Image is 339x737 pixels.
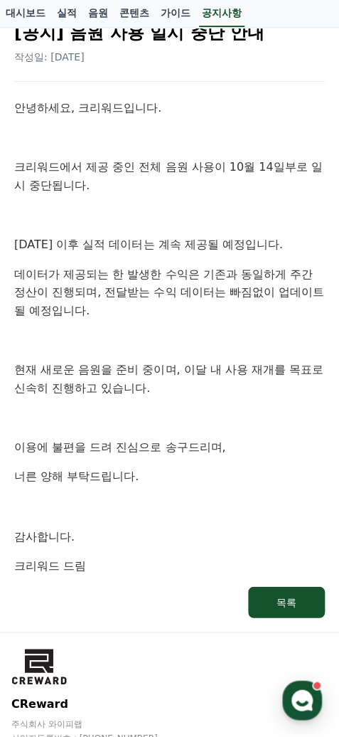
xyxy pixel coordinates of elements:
[14,99,325,117] p: 안녕하세요, 크리워드입니다.
[248,586,325,617] button: 목록
[276,595,296,609] div: 목록
[14,361,325,397] p: 현재 새로운 음원을 준비 중이며, 이달 내 사용 재개를 목표로 신속히 진행하고 있습니다.
[14,556,325,575] p: 크리워드 드림
[14,438,325,457] p: 이용에 불편을 드려 진심으로 송구드리며,
[130,473,147,484] span: 대화
[220,472,237,484] span: 설정
[14,235,325,254] p: [DATE] 이후 실적 데이터는 계속 제공될 예정입니다.
[11,695,328,712] p: CReward
[4,451,94,487] a: 홈
[94,451,183,487] a: 대화
[14,51,85,63] span: 작성일: [DATE]
[14,158,325,194] p: 크리워드에서 제공 중인 전체 음원 사용이 10월 14일부로 일시 중단됩니다.
[14,586,325,617] a: 목록
[14,265,325,320] p: 데이터가 제공되는 한 발생한 수익은 기존과 동일하게 주간 정산이 진행되며, 전달받는 수익 데이터는 빠짐없이 업데이트 될 예정입니다.
[14,467,325,486] p: 너른 양해 부탁드립니다.
[45,472,53,484] span: 홈
[11,718,328,729] p: 주식회사 와이피랩
[14,21,325,44] h2: [공지] 음원 사용 일시 중단 안내
[14,527,325,546] p: 감사합니다.
[183,451,273,487] a: 설정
